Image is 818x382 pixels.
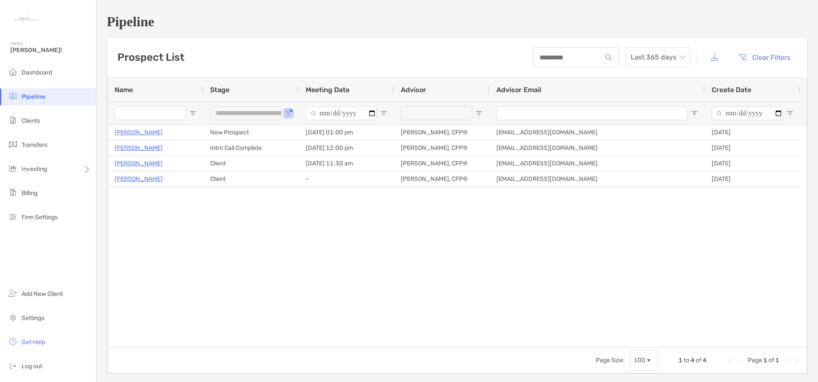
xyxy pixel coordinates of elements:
[22,141,47,149] span: Transfers
[394,125,490,140] div: [PERSON_NAME], CFP®
[115,143,163,153] a: [PERSON_NAME]
[8,139,18,149] img: transfers icon
[203,171,299,186] div: Client
[8,163,18,174] img: investing icon
[727,357,734,364] div: First Page
[285,110,292,117] button: Open Filter Menu
[22,165,47,173] span: Investing
[22,117,40,124] span: Clients
[22,314,44,322] span: Settings
[401,86,426,94] span: Advisor
[22,69,52,76] span: Dashboard
[787,110,793,117] button: Open Filter Menu
[299,171,394,186] div: -
[712,86,751,94] span: Create Date
[631,48,685,67] span: Last 365 days
[703,357,706,364] span: 4
[380,110,387,117] button: Open Filter Menu
[490,125,705,140] div: [EMAIL_ADDRESS][DOMAIN_NAME]
[783,357,790,364] div: Next Page
[8,187,18,198] img: billing icon
[684,357,689,364] span: to
[394,140,490,155] div: [PERSON_NAME], CFP®
[189,110,196,117] button: Open Filter Menu
[8,115,18,125] img: clients icon
[490,171,705,186] div: [EMAIL_ADDRESS][DOMAIN_NAME]
[115,174,163,184] a: [PERSON_NAME]
[496,106,688,120] input: Advisor Email Filter Input
[8,360,18,371] img: logout icon
[22,363,42,370] span: Log out
[691,110,698,117] button: Open Filter Menu
[306,106,377,120] input: Meeting Date Filter Input
[210,86,229,94] span: Stage
[107,14,808,30] h1: Pipeline
[8,288,18,298] img: add_new_client icon
[299,140,394,155] div: [DATE] 12:00 pm
[22,290,63,298] span: Add New Client
[115,86,133,94] span: Name
[712,106,783,120] input: Create Date Filter Input
[496,86,541,94] span: Advisor Email
[306,86,350,94] span: Meeting Date
[10,47,91,54] span: [PERSON_NAME]!
[22,189,37,197] span: Billing
[679,357,682,364] span: 1
[299,125,394,140] div: [DATE] 01:00 pm
[705,156,800,171] div: [DATE]
[768,357,774,364] span: of
[596,357,625,364] div: Page Size:
[737,357,744,364] div: Previous Page
[705,171,800,186] div: [DATE]
[203,125,299,140] div: New Prospect
[490,140,705,155] div: [EMAIL_ADDRESS][DOMAIN_NAME]
[630,350,658,371] div: Page Size
[22,93,45,100] span: Pipeline
[634,357,645,364] div: 100
[8,336,18,347] img: get-help icon
[731,48,797,67] button: Clear Filters
[696,357,701,364] span: of
[115,158,163,169] a: [PERSON_NAME]
[705,140,800,155] div: [DATE]
[8,91,18,101] img: pipeline icon
[705,125,800,140] div: [DATE]
[691,357,694,364] span: 4
[22,214,58,221] span: Firm Settings
[10,3,41,34] img: Zoe Logo
[605,54,612,61] img: input icon
[115,106,186,120] input: Name Filter Input
[748,357,762,364] span: Page
[299,156,394,171] div: [DATE] 11:30 am
[118,51,184,63] h3: Prospect List
[8,67,18,77] img: dashboard icon
[394,156,490,171] div: [PERSON_NAME], CFP®
[8,312,18,323] img: settings icon
[394,171,490,186] div: [PERSON_NAME], CFP®
[203,156,299,171] div: Client
[775,357,779,364] span: 1
[22,339,45,346] span: Get Help
[8,211,18,222] img: firm-settings icon
[115,127,163,138] a: [PERSON_NAME]
[793,357,800,364] div: Last Page
[490,156,705,171] div: [EMAIL_ADDRESS][DOMAIN_NAME]
[476,110,483,117] button: Open Filter Menu
[763,357,767,364] span: 1
[203,140,299,155] div: Intro Call Complete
